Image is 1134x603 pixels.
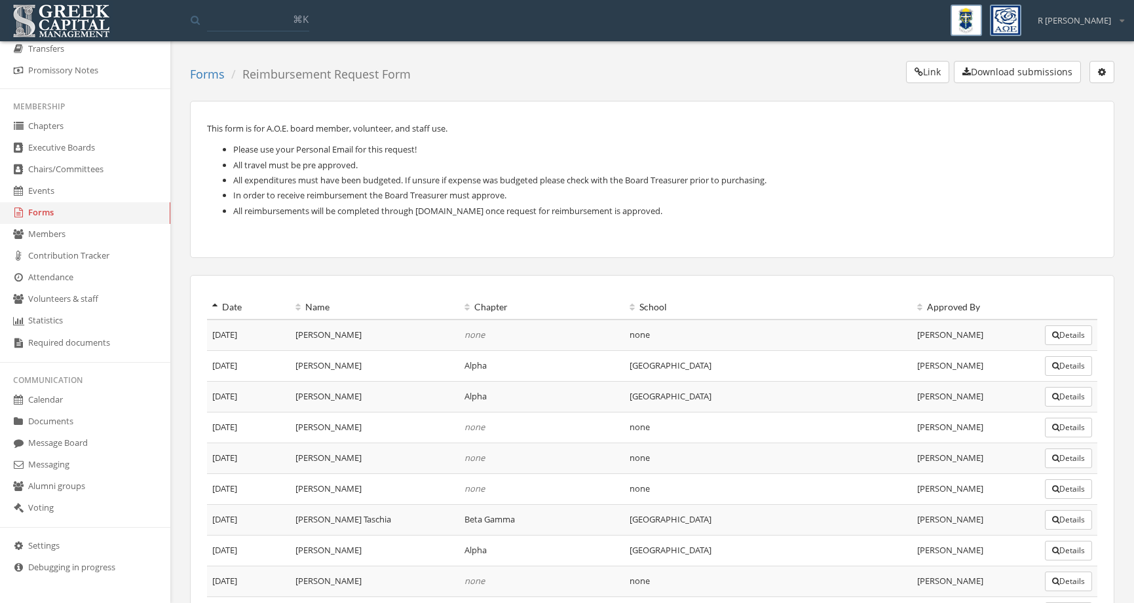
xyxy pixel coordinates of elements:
[459,535,624,566] td: Alpha
[459,350,624,381] td: Alpha
[917,421,983,433] span: [PERSON_NAME]
[293,12,309,26] span: ⌘K
[207,381,290,412] td: [DATE]
[459,504,624,535] td: Beta Gamma
[233,142,1097,157] li: Please use your Personal Email for this request!
[624,566,913,596] td: none
[464,452,485,464] em: none
[1038,14,1111,27] span: R [PERSON_NAME]
[207,473,290,504] td: [DATE]
[207,295,290,320] th: Date
[624,295,913,320] th: School
[1029,5,1124,27] div: R [PERSON_NAME]
[624,350,913,381] td: [GEOGRAPHIC_DATA]
[1045,325,1092,345] button: Details
[207,412,290,443] td: [DATE]
[290,381,459,412] td: [PERSON_NAME]
[190,66,225,82] a: Forms
[290,350,459,381] td: [PERSON_NAME]
[233,173,1097,188] li: All expenditures must have been budgeted. If unsure if expense was budgeted please check with the...
[459,381,624,412] td: Alpha
[464,483,485,494] em: none
[233,188,1097,203] li: In order to receive reimbursement the Board Treasurer must approve.
[917,452,983,464] span: [PERSON_NAME]
[290,412,459,443] td: [PERSON_NAME]
[459,295,624,320] th: Chapter
[233,158,1097,173] li: All travel must be pre approved.
[624,535,913,566] td: [GEOGRAPHIC_DATA]
[290,473,459,504] td: [PERSON_NAME]
[624,473,913,504] td: none
[464,575,485,587] em: none
[1045,387,1092,407] button: Details
[290,535,459,566] td: [PERSON_NAME]
[207,504,290,535] td: [DATE]
[207,535,290,566] td: [DATE]
[207,121,1097,136] p: This form is for A.O.E. board member, volunteer, and staff use.
[1045,418,1092,437] button: Details
[464,329,485,340] em: none
[290,320,459,351] td: [PERSON_NAME]
[1045,479,1092,499] button: Details
[1045,510,1092,530] button: Details
[912,295,1040,320] th: Approved By
[917,544,983,556] span: [PERSON_NAME]
[207,320,290,351] td: [DATE]
[917,359,983,371] span: [PERSON_NAME]
[1045,541,1092,560] button: Details
[1045,572,1092,591] button: Details
[464,421,485,433] em: none
[290,443,459,473] td: [PERSON_NAME]
[906,61,949,83] button: Link
[207,566,290,596] td: [DATE]
[624,504,913,535] td: [GEOGRAPHIC_DATA]
[624,381,913,412] td: [GEOGRAPHIC_DATA]
[1045,448,1092,468] button: Details
[225,66,411,83] li: Reimbursement Request Form
[1045,356,1092,376] button: Details
[954,61,1081,83] button: Download submissions
[624,412,913,443] td: none
[207,443,290,473] td: [DATE]
[290,504,459,535] td: [PERSON_NAME] Taschia
[917,329,983,340] span: [PERSON_NAME]
[290,295,459,320] th: Name
[624,443,913,473] td: none
[917,483,983,494] span: [PERSON_NAME]
[290,566,459,596] td: [PERSON_NAME]
[917,575,983,587] span: [PERSON_NAME]
[233,204,1097,219] li: All reimbursements will be completed through [DOMAIN_NAME] once request for reimbursement is appr...
[624,320,913,351] td: none
[207,350,290,381] td: [DATE]
[917,390,983,402] span: [PERSON_NAME]
[917,513,983,525] span: [PERSON_NAME]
